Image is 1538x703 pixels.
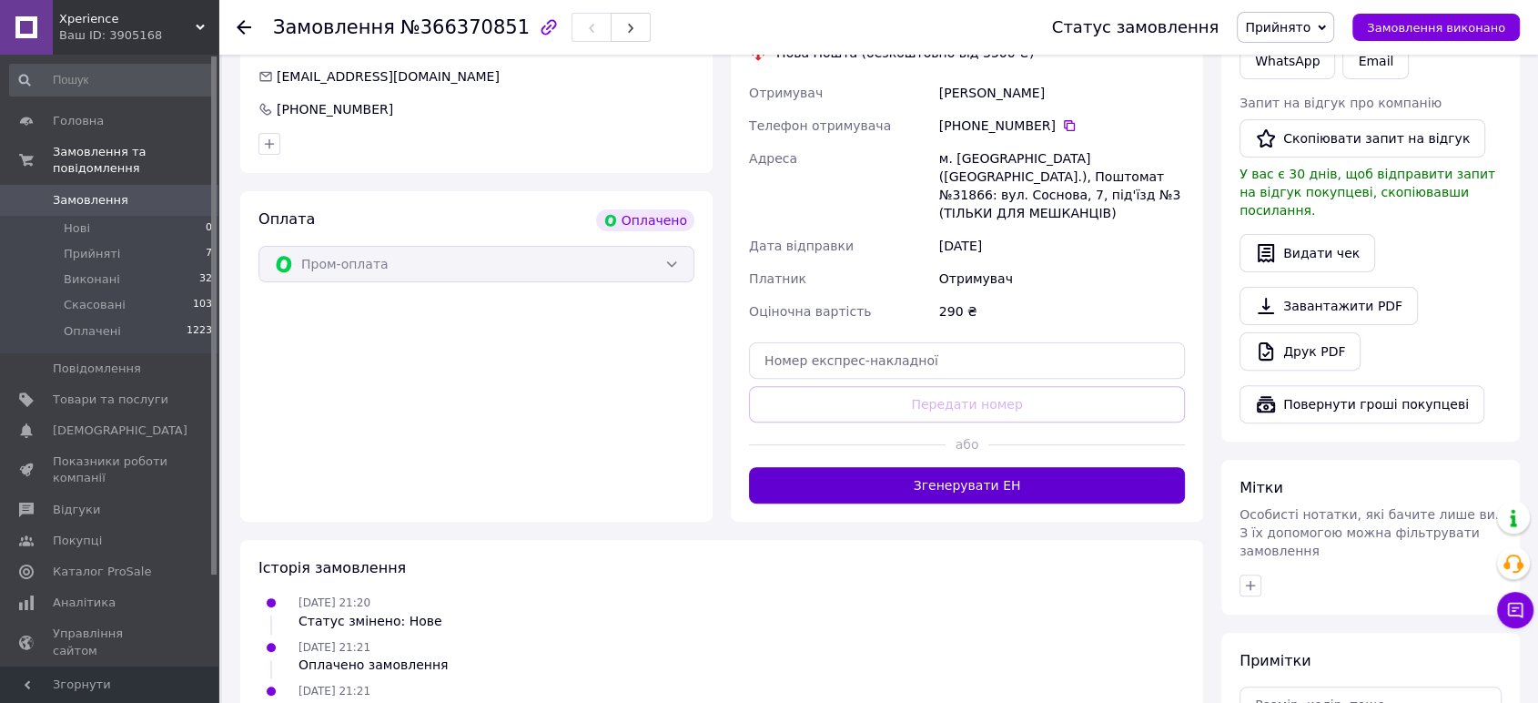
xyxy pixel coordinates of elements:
[53,564,151,580] span: Каталог ProSale
[199,271,212,288] span: 32
[936,142,1189,229] div: м. [GEOGRAPHIC_DATA] ([GEOGRAPHIC_DATA].), Поштомат №31866: вул. Соснова, 7, під'їзд №3 (ТІЛЬКИ Д...
[53,502,100,518] span: Відгуки
[298,596,370,609] span: [DATE] 21:20
[1240,287,1418,325] a: Завантажити PDF
[936,262,1189,295] div: Отримувач
[596,209,694,231] div: Оплачено
[258,210,315,228] span: Оплата
[53,144,218,177] span: Замовлення та повідомлення
[64,220,90,237] span: Нові
[298,685,370,698] span: [DATE] 21:21
[53,595,116,611] span: Аналітика
[64,271,120,288] span: Виконані
[1240,167,1495,218] span: У вас є 30 днів, щоб відправити запит на відгук покупцеві, скопіювавши посилання.
[939,117,1185,135] div: [PHONE_NUMBER]
[1240,652,1310,669] span: Примітки
[53,361,141,377] span: Повідомлення
[298,641,370,654] span: [DATE] 21:21
[53,626,168,658] span: Управління сайтом
[749,271,806,286] span: Платник
[1240,479,1283,496] span: Мітки
[1240,119,1485,158] button: Скопіювати запит на відгук
[53,113,104,129] span: Головна
[749,467,1185,504] button: Згенерувати ЕН
[275,100,395,118] div: [PHONE_NUMBER]
[258,559,406,576] span: Історія замовлення
[53,392,168,408] span: Товари та послуги
[298,656,448,674] div: Оплачено замовлення
[64,297,126,313] span: Скасовані
[936,295,1189,328] div: 290 ₴
[59,27,218,44] div: Ваш ID: 3905168
[53,423,187,439] span: [DEMOGRAPHIC_DATA]
[946,435,989,453] span: або
[53,533,102,549] span: Покупці
[1367,21,1505,35] span: Замовлення виконано
[1245,20,1310,35] span: Прийнято
[749,342,1185,379] input: Номер експрес-накладної
[1052,18,1219,36] div: Статус замовлення
[1240,507,1499,558] span: Особисті нотатки, які бачите лише ви. З їх допомогою можна фільтрувати замовлення
[1240,234,1375,272] button: Видати чек
[1352,14,1520,41] button: Замовлення виконано
[1240,332,1361,371] a: Друк PDF
[64,323,121,340] span: Оплачені
[1342,43,1409,79] button: Email
[749,86,823,100] span: Отримувач
[749,151,797,166] span: Адреса
[53,192,128,209] span: Замовлення
[1240,43,1335,79] a: WhatsApp
[1240,385,1484,423] button: Повернути гроші покупцеві
[1240,96,1442,110] span: Запит на відгук про компанію
[59,11,196,27] span: Xperience
[206,246,212,262] span: 7
[193,297,212,313] span: 103
[749,304,871,319] span: Оціночна вартість
[187,323,212,340] span: 1223
[936,229,1189,262] div: [DATE]
[273,16,395,38] span: Замовлення
[277,69,500,84] span: [EMAIL_ADDRESS][DOMAIN_NAME]
[64,246,120,262] span: Прийняті
[936,76,1189,109] div: [PERSON_NAME]
[749,239,854,253] span: Дата відправки
[237,18,251,36] div: Повернутися назад
[400,16,530,38] span: №366370851
[298,612,442,630] div: Статус змінено: Нове
[53,453,168,486] span: Показники роботи компанії
[1497,592,1533,628] button: Чат з покупцем
[749,118,891,133] span: Телефон отримувача
[9,64,214,97] input: Пошук
[206,220,212,237] span: 0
